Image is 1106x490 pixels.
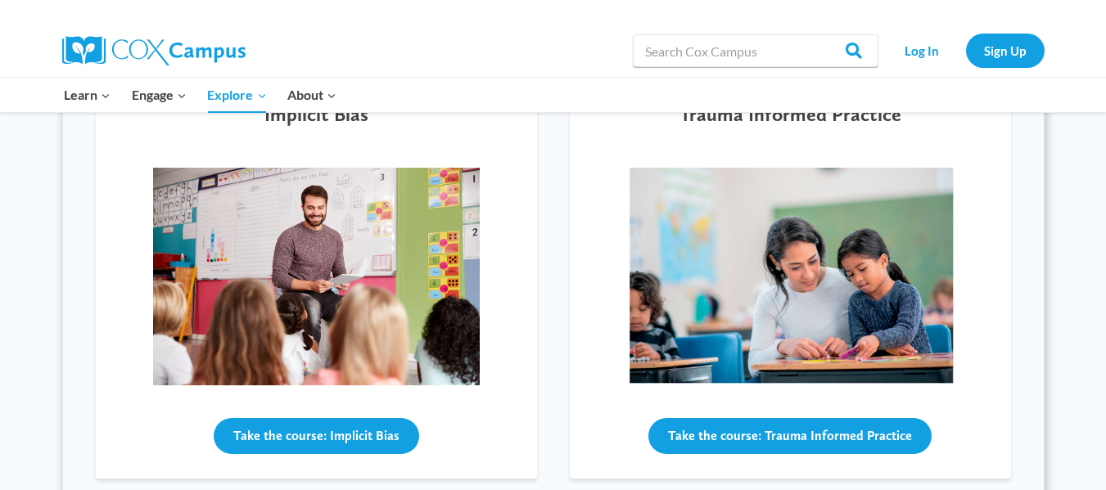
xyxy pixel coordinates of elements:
button: Take the course: Implicit Bias [214,418,419,454]
nav: Secondary Navigation [887,34,1045,67]
button: Child menu of Learn [54,78,122,112]
button: Child menu of About [277,78,347,112]
input: Search Cox Campus [633,34,878,67]
img: Cox Campus [62,36,246,65]
button: Child menu of Engage [121,78,197,112]
img: iStock-1160927576-1536x1024.jpg [153,168,480,385]
button: Child menu of Explore [197,78,278,112]
button: Take the course: Trauma Informed Practice [648,418,932,454]
a: Log In [887,34,958,67]
h5: Trauma Informed Practice [679,103,901,127]
a: Sign Up [966,34,1045,67]
nav: Primary Navigation [54,78,347,112]
a: Implicit Bias Take the course: Implicit Bias [96,79,537,479]
a: Trauma Informed Practice Take the course: Trauma Informed Practice [570,79,1011,479]
img: teaching_student_one-1.png [627,168,954,385]
h5: Implicit Bias [264,103,368,127]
